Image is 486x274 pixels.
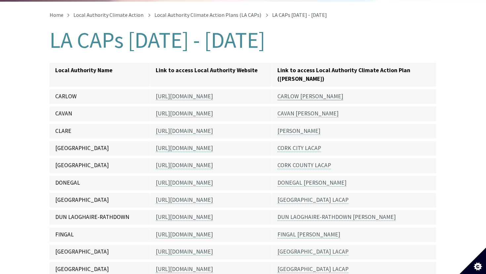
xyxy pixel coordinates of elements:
a: Local Authority Climate Action Plans (LA CAPs) [154,12,261,18]
a: [URL][DOMAIN_NAME] [156,179,213,187]
td: CARLOW [50,88,150,105]
button: Set cookie preferences [460,248,486,274]
a: [URL][DOMAIN_NAME] [156,110,213,117]
a: CARLOW [PERSON_NAME] [277,93,343,100]
a: [URL][DOMAIN_NAME] [156,144,213,152]
a: [GEOGRAPHIC_DATA] LACAP [277,248,348,256]
a: DONEGAL [PERSON_NAME] [277,179,346,187]
a: [URL][DOMAIN_NAME] [156,265,213,273]
a: DUN LAOGHAIRE-RATHDOWN [PERSON_NAME] [277,213,396,221]
td: [GEOGRAPHIC_DATA] [50,192,150,209]
a: [URL][DOMAIN_NAME] [156,127,213,135]
span: LA CAPs [DATE] - [DATE] [272,12,327,18]
td: DUN LAOGHAIRE-RATHDOWN [50,209,150,226]
h1: LA CAPs [DATE] - [DATE] [50,28,436,52]
a: CORK CITY LACAP [277,144,321,152]
a: CORK COUNTY LACAP [277,162,331,169]
a: Local Authority Climate Action [73,12,143,18]
a: [URL][DOMAIN_NAME] [156,196,213,204]
td: CLARE [50,123,150,140]
td: DONEGAL [50,174,150,192]
a: [GEOGRAPHIC_DATA] LACAP [277,265,348,273]
a: [URL][DOMAIN_NAME] [156,231,213,238]
td: [GEOGRAPHIC_DATA] [50,157,150,174]
a: [URL][DOMAIN_NAME] [156,93,213,100]
a: [URL][DOMAIN_NAME] [156,213,213,221]
strong: Local Authority Name [55,67,112,74]
a: CAVAN [PERSON_NAME] [277,110,339,117]
a: Home [50,12,63,18]
a: [URL][DOMAIN_NAME] [156,162,213,169]
a: FINGAL [PERSON_NAME] [277,231,340,238]
td: FINGAL [50,226,150,243]
a: [GEOGRAPHIC_DATA] LACAP [277,196,348,204]
a: [URL][DOMAIN_NAME] [156,248,213,256]
strong: Link to access Local Authority Website [156,67,258,74]
td: CAVAN [50,105,150,122]
td: [GEOGRAPHIC_DATA] [50,243,150,260]
strong: Link to access Local Authority Climate Action Plan ([PERSON_NAME]) [277,67,410,82]
a: [PERSON_NAME] [277,127,320,135]
td: [GEOGRAPHIC_DATA] [50,140,150,157]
